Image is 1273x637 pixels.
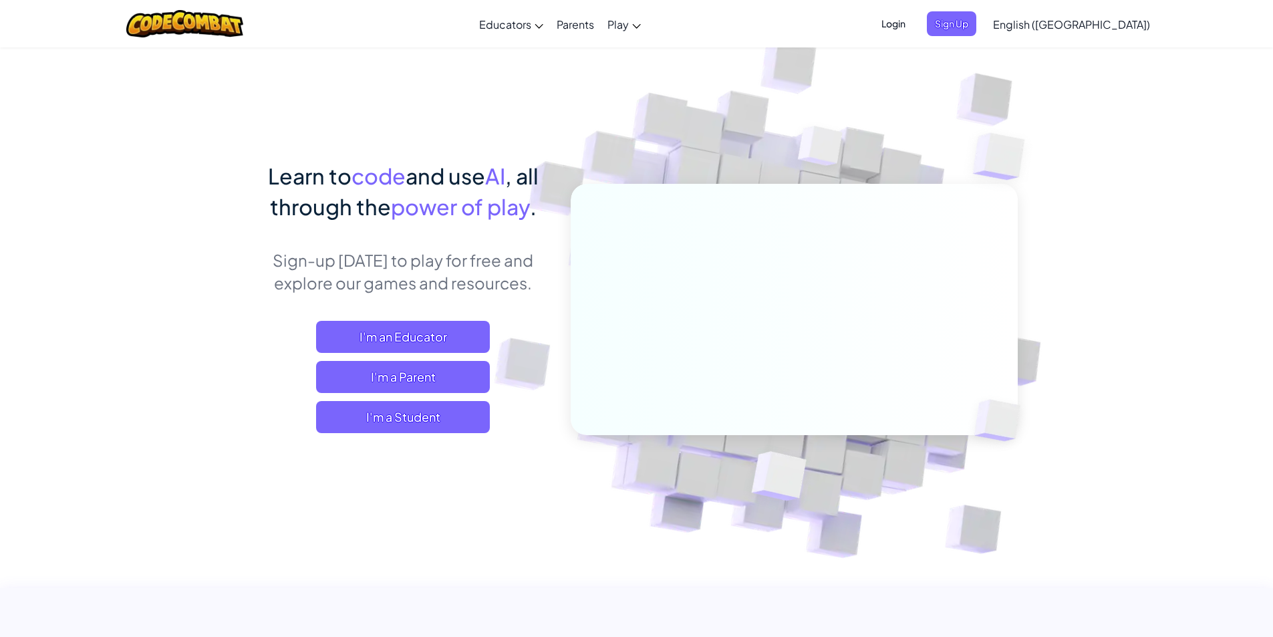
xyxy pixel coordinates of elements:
[718,423,838,534] img: Overlap cubes
[485,162,505,189] span: AI
[256,249,551,294] p: Sign-up [DATE] to play for free and explore our games and resources.
[268,162,351,189] span: Learn to
[550,6,601,42] a: Parents
[772,100,869,199] img: Overlap cubes
[126,10,243,37] img: CodeCombat logo
[952,372,1052,469] img: Overlap cubes
[607,17,629,31] span: Play
[927,11,976,36] button: Sign Up
[873,11,913,36] button: Login
[986,6,1157,42] a: English ([GEOGRAPHIC_DATA])
[391,193,530,220] span: power of play
[406,162,485,189] span: and use
[316,401,490,433] button: I'm a Student
[316,321,490,353] a: I'm an Educator
[530,193,537,220] span: .
[946,100,1062,213] img: Overlap cubes
[993,17,1150,31] span: English ([GEOGRAPHIC_DATA])
[472,6,550,42] a: Educators
[601,6,648,42] a: Play
[351,162,406,189] span: code
[316,361,490,393] a: I'm a Parent
[479,17,531,31] span: Educators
